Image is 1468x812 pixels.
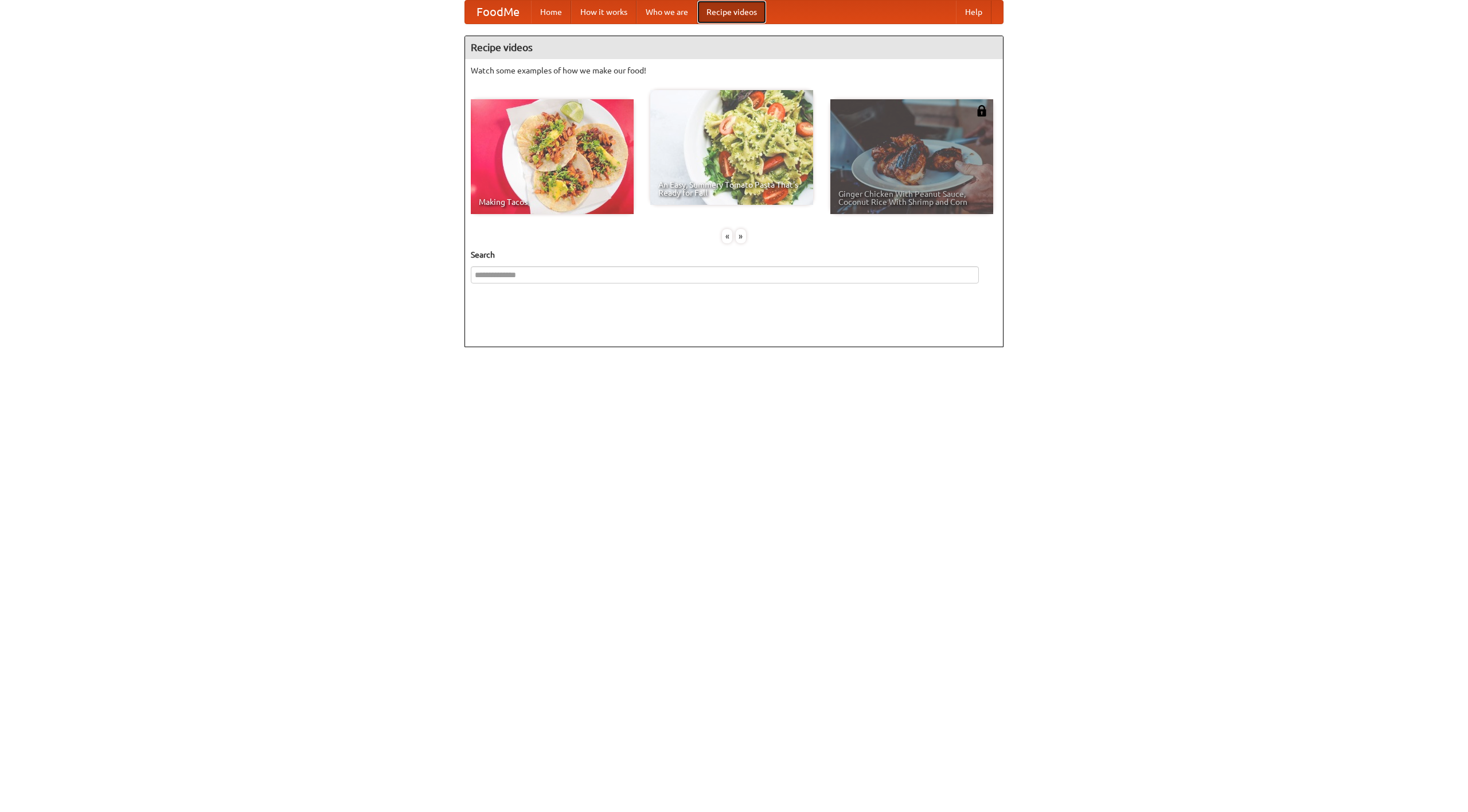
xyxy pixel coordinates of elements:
a: Who we are [637,1,697,24]
div: « [722,229,732,243]
a: Making Tacos [471,99,634,214]
h4: Recipe videos [465,36,1003,59]
div: » [736,229,746,243]
span: An Easy, Summery Tomato Pasta That's Ready for Fall [658,181,805,197]
a: Help [956,1,991,24]
img: 483408.png [976,105,987,116]
a: An Easy, Summery Tomato Pasta That's Ready for Fall [650,90,813,205]
span: Making Tacos [479,198,626,206]
a: How it works [571,1,637,24]
a: FoodMe [465,1,531,24]
h5: Search [471,249,997,261]
p: Watch some examples of how we make our food! [471,65,997,76]
a: Recipe videos [697,1,766,24]
a: Home [531,1,571,24]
